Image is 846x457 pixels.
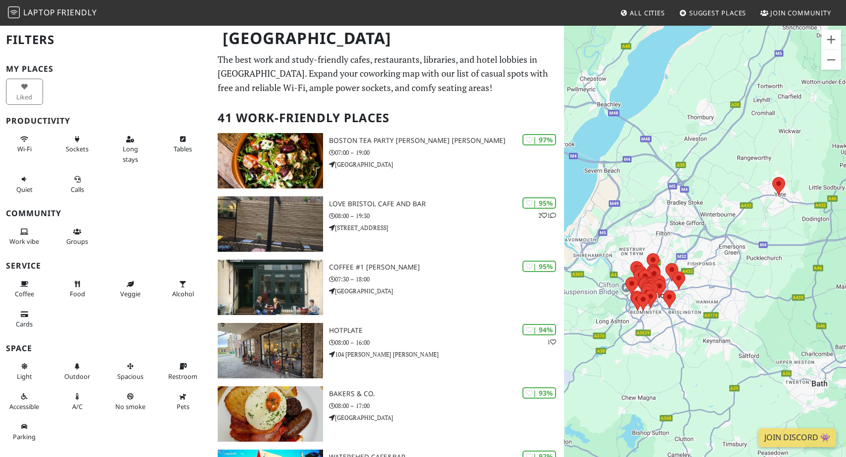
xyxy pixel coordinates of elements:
img: Coffee #1 Clifton [218,260,324,315]
h3: Community [6,209,206,218]
span: Natural light [17,372,32,381]
img: Hotplate [218,323,324,378]
button: Zoom in [821,30,841,49]
button: Wi-Fi [6,131,43,157]
p: 104 [PERSON_NAME] [PERSON_NAME] [329,350,564,359]
img: Bakers & Co. [218,386,324,442]
button: Accessible [6,388,43,414]
div: | 94% [522,324,556,335]
span: Spacious [117,372,143,381]
a: Love bristol cafe and bar | 95% 21 Love bristol cafe and bar 08:00 – 19:30 [STREET_ADDRESS] [212,196,564,252]
img: Boston Tea Party Stokes Croft [218,133,324,188]
span: Outdoor area [64,372,90,381]
h3: Bakers & Co. [329,390,564,398]
p: 08:00 – 16:00 [329,338,564,347]
button: Tables [165,131,202,157]
h3: Boston Tea Party [PERSON_NAME] [PERSON_NAME] [329,137,564,145]
p: The best work and study-friendly cafes, restaurants, libraries, and hotel lobbies in [GEOGRAPHIC_... [218,52,559,95]
button: Restroom [165,358,202,384]
span: People working [9,237,39,246]
p: [GEOGRAPHIC_DATA] [329,286,564,296]
button: Veggie [112,276,149,302]
button: Coffee [6,276,43,302]
span: Air conditioned [72,402,83,411]
button: Cards [6,306,43,332]
h3: My Places [6,64,206,74]
p: 08:00 – 17:00 [329,401,564,411]
a: Coffee #1 Clifton | 95% Coffee #1 [PERSON_NAME] 07:30 – 18:00 [GEOGRAPHIC_DATA] [212,260,564,315]
button: Spacious [112,358,149,384]
h3: Productivity [6,116,206,126]
span: All Cities [630,8,665,17]
p: [STREET_ADDRESS] [329,223,564,232]
button: Groups [59,224,96,250]
p: [GEOGRAPHIC_DATA] [329,160,564,169]
img: LaptopFriendly [8,6,20,18]
span: Coffee [15,289,34,298]
a: Boston Tea Party Stokes Croft | 97% Boston Tea Party [PERSON_NAME] [PERSON_NAME] 07:00 – 19:00 [G... [212,133,564,188]
span: Smoke free [115,402,145,411]
p: [GEOGRAPHIC_DATA] [329,413,564,422]
a: All Cities [616,4,669,22]
button: Zoom out [821,50,841,70]
button: Long stays [112,131,149,167]
span: Stable Wi-Fi [17,144,32,153]
button: Parking [6,418,43,445]
button: Sockets [59,131,96,157]
button: Alcohol [165,276,202,302]
span: Group tables [66,237,88,246]
span: Restroom [168,372,197,381]
span: Video/audio calls [71,185,84,194]
a: Hotplate | 94% 1 Hotplate 08:00 – 16:00 104 [PERSON_NAME] [PERSON_NAME] [212,323,564,378]
div: | 95% [522,261,556,272]
h3: Coffee #1 [PERSON_NAME] [329,263,564,272]
span: Suggest Places [689,8,747,17]
div: | 93% [522,387,556,399]
span: Food [70,289,85,298]
span: Accessible [9,402,39,411]
button: Work vibe [6,224,43,250]
button: Outdoor [59,358,96,384]
span: Work-friendly tables [174,144,192,153]
a: Join Community [756,4,835,22]
span: Pet friendly [177,402,189,411]
button: A/C [59,388,96,414]
h3: Space [6,344,206,353]
h3: Service [6,261,206,271]
div: | 97% [522,134,556,145]
button: Food [59,276,96,302]
button: Quiet [6,171,43,197]
h3: Love bristol cafe and bar [329,200,564,208]
span: Alcohol [172,289,194,298]
h3: Hotplate [329,326,564,335]
span: Credit cards [16,320,33,328]
button: Pets [165,388,202,414]
span: Veggie [120,289,141,298]
span: Friendly [57,7,96,18]
div: | 95% [522,197,556,209]
span: Quiet [16,185,33,194]
a: Suggest Places [675,4,751,22]
span: Laptop [23,7,55,18]
button: Calls [59,171,96,197]
h1: [GEOGRAPHIC_DATA] [215,25,563,52]
h2: 41 Work-Friendly Places [218,103,559,133]
a: Join Discord 👾 [758,428,836,447]
span: Power sockets [66,144,89,153]
span: Join Community [770,8,831,17]
p: 07:30 – 18:00 [329,274,564,284]
img: Love bristol cafe and bar [218,196,324,252]
button: No smoke [112,388,149,414]
span: Parking [13,432,36,441]
p: 07:00 – 19:00 [329,148,564,157]
span: Long stays [123,144,138,163]
p: 08:00 – 19:30 [329,211,564,221]
p: 1 [547,337,556,347]
p: 2 1 [538,211,556,220]
button: Light [6,358,43,384]
a: Bakers & Co. | 93% Bakers & Co. 08:00 – 17:00 [GEOGRAPHIC_DATA] [212,386,564,442]
h2: Filters [6,25,206,55]
a: LaptopFriendly LaptopFriendly [8,4,97,22]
